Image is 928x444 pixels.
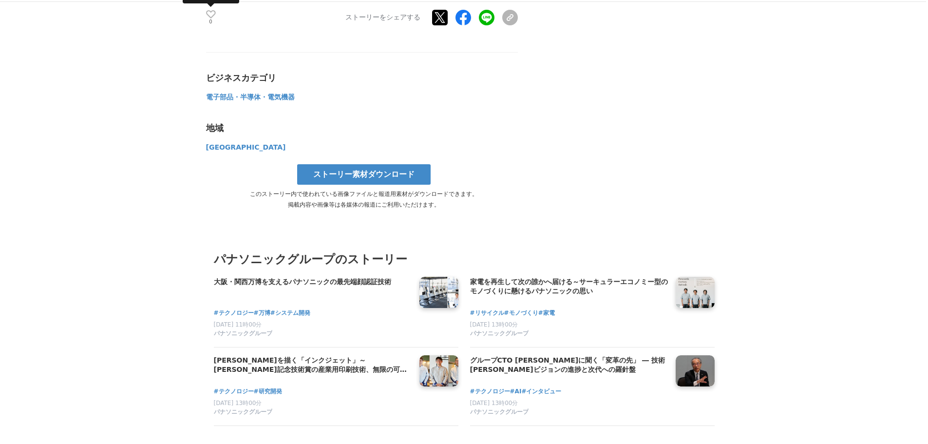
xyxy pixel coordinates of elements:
[470,321,518,328] span: [DATE] 13時00分
[214,408,412,418] a: パナソニックグループ
[470,408,529,416] span: パナソニックグループ
[510,387,522,396] a: #AI
[214,387,254,396] a: #テクノロジー
[254,309,270,318] a: #万博
[214,400,262,406] span: [DATE] 13時00分
[254,387,282,396] a: #研究開発
[214,355,412,376] a: [PERSON_NAME]を描く「インクジェット」～[PERSON_NAME]記念技術賞の産業用印刷技術、無限の可能性～
[538,309,555,318] a: #家電
[206,189,522,210] p: このストーリー内で使われている画像ファイルと報道用素材がダウンロードできます。 掲載内容や画像等は各媒体の報道にご利用いただけます。
[214,277,412,297] a: 大阪・関西万博を支えるパナソニックの最先端顔認証技術
[470,387,510,396] a: #テクノロジー
[206,122,518,134] div: 地域
[214,277,412,288] h4: 大阪・関西万博を支えるパナソニックの最先端顔認証技術
[470,309,504,318] a: #リサイクル
[470,355,668,376] a: グループCTO [PERSON_NAME]に聞く「変革の先」 ― 技術[PERSON_NAME]ビジョンの進捗と次代への羅針盤
[470,277,668,297] a: 家電を再生して次の誰かへ届ける～サーキュラーエコノミー型のモノづくりに懸けるパナソニックの思い
[214,321,262,328] span: [DATE] 11時00分
[214,329,412,339] a: パナソニックグループ
[206,19,216,24] p: 0
[206,93,295,101] span: 電子部品・半導体・電気機器
[345,13,420,22] p: ストーリーをシェアする
[214,408,272,416] span: パナソニックグループ
[470,408,668,418] a: パナソニックグループ
[214,250,715,269] h3: パナソニックグループのストーリー
[504,309,538,318] a: #モノづくり
[206,95,295,100] a: 電子部品・半導体・電気機器
[270,309,310,318] a: #システム開発
[470,329,529,338] span: パナソニックグループ
[206,72,518,84] div: ビジネスカテゴリ
[470,329,668,339] a: パナソニックグループ
[470,400,518,406] span: [DATE] 13時00分
[214,309,254,318] a: #テクノロジー
[214,329,272,338] span: パナソニックグループ
[521,387,561,396] a: #インタビュー
[297,164,431,185] a: ストーリー素材ダウンロード
[206,145,286,151] a: [GEOGRAPHIC_DATA]
[206,143,286,151] span: [GEOGRAPHIC_DATA]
